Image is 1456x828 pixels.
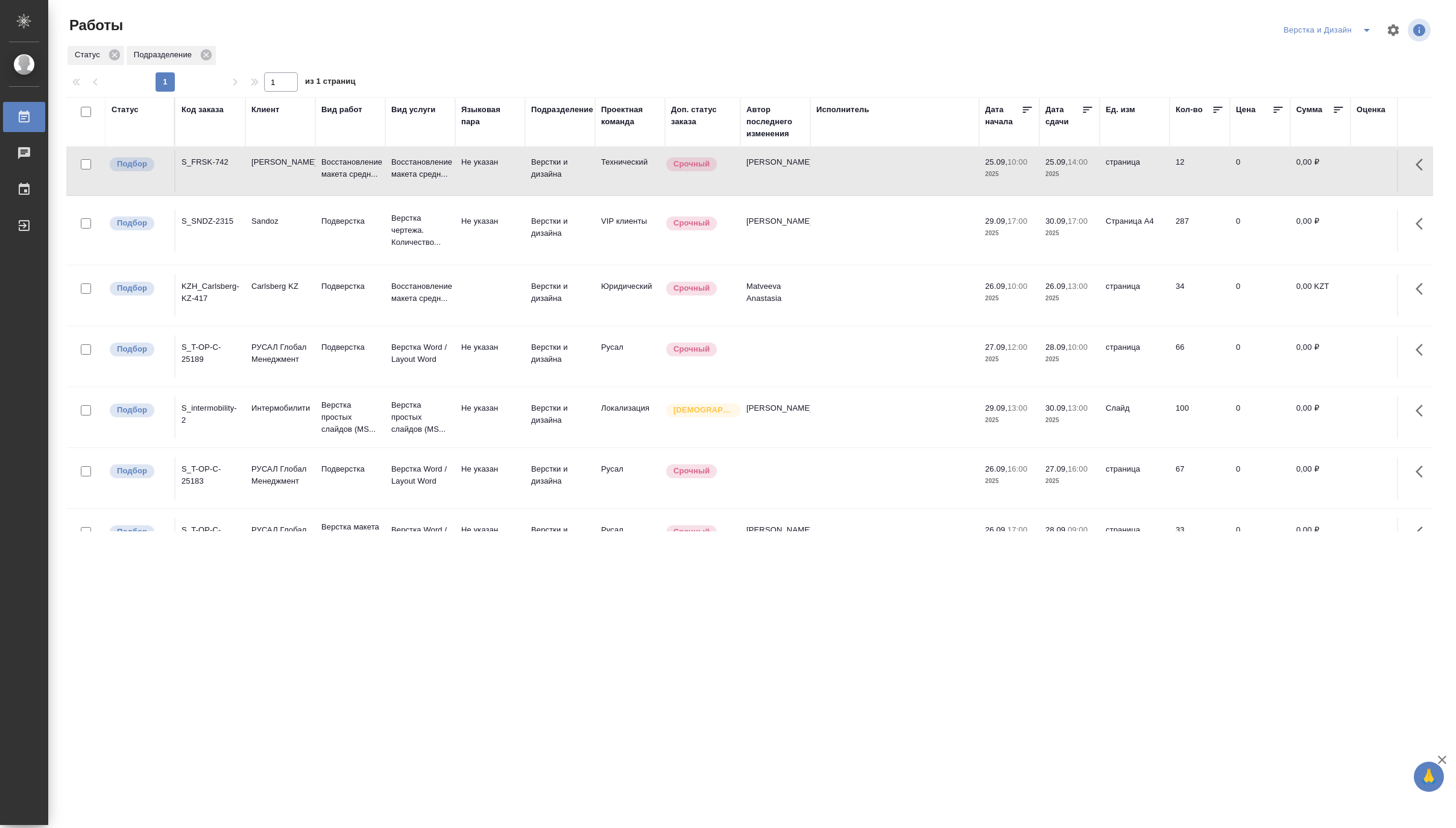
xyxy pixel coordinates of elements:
div: S_T-OP-C-25189 [181,341,239,365]
p: 2025 [985,353,1033,365]
td: Русал [595,518,665,560]
td: Верстки и дизайна [525,457,595,499]
div: Кол-во [1176,104,1203,116]
td: Русал [595,335,665,378]
td: Верстки и дизайна [525,150,595,192]
div: Вид работ [321,104,362,116]
div: S_FRSK-742 [181,156,239,168]
p: 16:00 [1007,464,1027,473]
td: Matveeva Anastasia [740,274,810,317]
div: Подразделение [531,104,593,116]
td: Не указан [455,396,525,438]
div: Клиент [251,104,279,116]
td: 0 [1230,335,1290,378]
p: 2025 [1045,292,1094,305]
p: 25.09, [1045,157,1068,166]
div: Можно подбирать исполнителей [109,156,168,172]
p: Верстка макета средней слож... [321,521,379,557]
div: Доп. статус заказа [671,104,734,128]
div: KZH_Carlsberg-KZ-417 [181,280,239,305]
p: Восстановление макета средн... [391,156,449,180]
p: Срочный [673,343,710,355]
span: из 1 страниц [305,74,356,92]
div: S_intermobility-2 [181,402,239,426]
p: 26.09, [985,282,1007,291]
div: Можно подбирать исполнителей [109,280,168,297]
p: Срочный [673,217,710,229]
button: Здесь прячутся важные кнопки [1408,209,1437,238]
p: 2025 [985,227,1033,239]
td: Не указан [455,150,525,192]
td: 0 [1230,209,1290,251]
p: Подверстка [321,463,379,475]
td: Страница А4 [1100,209,1170,251]
p: [PERSON_NAME] [251,156,309,168]
p: 2025 [1045,227,1094,239]
td: 34 [1170,274,1230,317]
div: Исполнитель [816,104,869,116]
td: 0,00 ₽ [1290,150,1350,192]
p: 28.09, [1045,525,1068,534]
p: Верстка Word / Layout Word [391,463,449,487]
button: 🙏 [1414,762,1444,792]
p: 26.09, [985,525,1007,534]
p: Верстка Word / Layout Word [391,341,449,365]
p: Срочный [673,158,710,170]
td: Юридический [595,274,665,317]
p: 25.09, [985,157,1007,166]
td: 33 [1170,518,1230,560]
td: Не указан [455,457,525,499]
td: 0 [1230,396,1290,438]
p: Подбор [117,217,147,229]
td: 66 [1170,335,1230,378]
p: 10:00 [1068,343,1088,352]
div: Автор последнего изменения [746,104,804,140]
p: 29.09, [985,216,1007,226]
div: Статус [68,46,124,65]
td: Не указан [455,335,525,378]
p: Подверстка [321,280,379,292]
td: страница [1100,518,1170,560]
p: 2025 [985,414,1033,426]
td: страница [1100,335,1170,378]
p: 16:00 [1068,464,1088,473]
p: Статус [75,49,104,61]
button: Здесь прячутся важные кнопки [1408,457,1437,486]
div: Дата сдачи [1045,104,1082,128]
td: Верстки и дизайна [525,209,595,251]
p: 2025 [1045,414,1094,426]
p: 17:00 [1068,216,1088,226]
p: Подбор [117,526,147,538]
td: 0,00 ₽ [1290,335,1350,378]
div: Проектная команда [601,104,659,128]
p: 17:00 [1007,525,1027,534]
div: Можно подбирать исполнителей [109,402,168,419]
div: Языковая пара [461,104,519,128]
p: Подбор [117,465,147,477]
div: S_T-OP-C-25185 [181,524,239,548]
td: Верстки и дизайна [525,396,595,438]
td: Технический [595,150,665,192]
p: 2025 [1045,475,1094,487]
td: 287 [1170,209,1230,251]
td: Верстки и дизайна [525,518,595,560]
p: Подбор [117,343,147,355]
button: Здесь прячутся важные кнопки [1408,335,1437,364]
p: 10:00 [1007,282,1027,291]
p: Срочный [673,465,710,477]
p: 29.09, [985,403,1007,412]
p: Верстка простых слайдов (MS... [391,399,449,435]
button: Здесь прячутся важные кнопки [1408,518,1437,547]
div: Вид услуги [391,104,436,116]
td: 0 [1230,457,1290,499]
p: Sandoz [251,215,309,227]
div: Можно подбирать исполнителей [109,341,168,358]
div: S_SNDZ-2315 [181,215,239,227]
div: Дата начала [985,104,1021,128]
td: Локализация [595,396,665,438]
p: Подразделение [134,49,196,61]
p: Срочный [673,526,710,538]
p: Carlsberg KZ [251,280,309,292]
p: 13:00 [1068,282,1088,291]
p: 09:00 [1068,525,1088,534]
